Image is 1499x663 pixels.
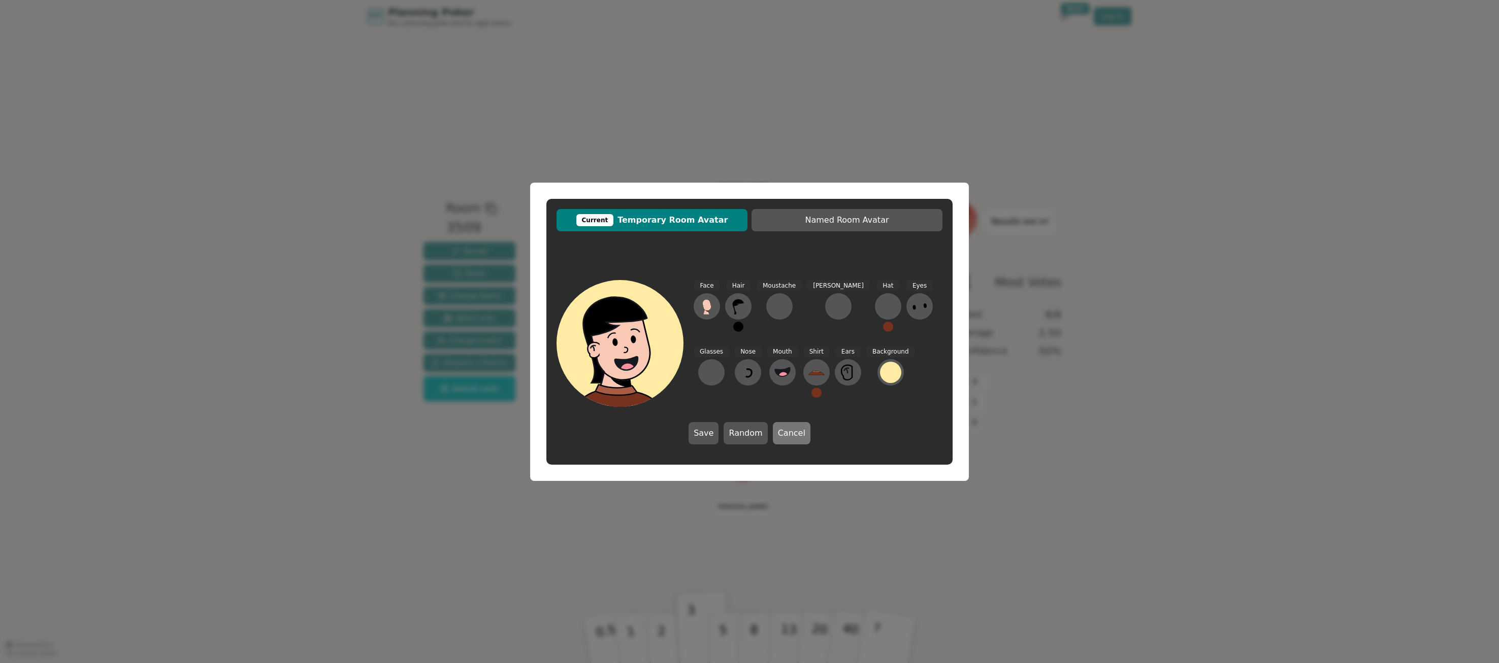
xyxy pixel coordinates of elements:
[835,346,861,358] span: Ears
[576,214,614,226] div: Current
[689,422,719,444] button: Save
[752,209,942,231] button: Named Room Avatar
[866,346,915,358] span: Background
[757,280,802,292] span: Moustache
[773,422,810,444] button: Cancel
[807,280,870,292] span: [PERSON_NAME]
[724,422,767,444] button: Random
[767,346,798,358] span: Mouth
[557,209,747,231] button: CurrentTemporary Room Avatar
[757,214,937,226] span: Named Room Avatar
[803,346,830,358] span: Shirt
[694,346,729,358] span: Glasses
[734,346,762,358] span: Nose
[876,280,899,292] span: Hat
[562,214,742,226] span: Temporary Room Avatar
[694,280,720,292] span: Face
[906,280,933,292] span: Eyes
[726,280,751,292] span: Hair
